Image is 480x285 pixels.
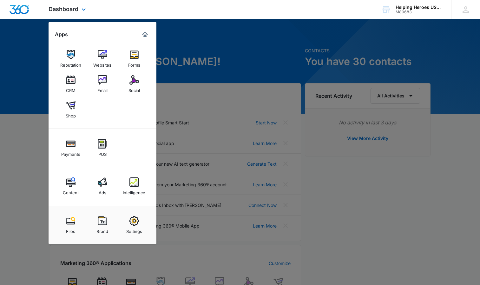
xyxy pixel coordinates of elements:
[122,174,146,198] a: Intelligence
[66,226,75,234] div: Files
[396,10,442,14] div: account id
[66,85,76,93] div: CRM
[90,136,115,160] a: POS
[98,149,107,157] div: POS
[59,213,83,237] a: Files
[128,85,140,93] div: Social
[59,174,83,198] a: Content
[59,72,83,96] a: CRM
[60,59,81,68] div: Reputation
[90,47,115,71] a: Websites
[90,213,115,237] a: Brand
[99,187,106,195] div: Ads
[126,226,142,234] div: Settings
[59,97,83,122] a: Shop
[122,47,146,71] a: Forms
[97,85,108,93] div: Email
[59,47,83,71] a: Reputation
[93,59,111,68] div: Websites
[49,6,78,12] span: Dashboard
[140,30,150,40] a: Marketing 360® Dashboard
[90,174,115,198] a: Ads
[396,5,442,10] div: account name
[128,59,140,68] div: Forms
[122,213,146,237] a: Settings
[63,187,79,195] div: Content
[123,187,145,195] div: Intelligence
[59,136,83,160] a: Payments
[96,226,108,234] div: Brand
[122,72,146,96] a: Social
[61,149,80,157] div: Payments
[55,31,68,37] h2: Apps
[66,110,76,118] div: Shop
[90,72,115,96] a: Email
